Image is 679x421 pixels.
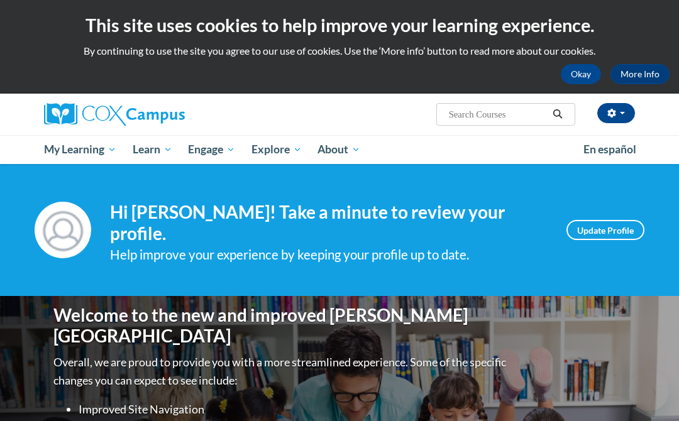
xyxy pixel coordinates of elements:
[575,136,644,163] a: En español
[35,202,91,258] img: Profile Image
[35,135,644,164] div: Main menu
[44,103,228,126] a: Cox Campus
[243,135,310,164] a: Explore
[561,64,601,84] button: Okay
[610,64,670,84] a: More Info
[448,107,548,122] input: Search Courses
[188,142,235,157] span: Engage
[629,371,669,411] iframe: Button to launch messaging window
[548,107,567,122] button: Search
[133,142,172,157] span: Learn
[583,143,636,156] span: En español
[9,13,670,38] h2: This site uses cookies to help improve your learning experience.
[180,135,243,164] a: Engage
[110,244,548,265] div: Help improve your experience by keeping your profile up to date.
[36,135,124,164] a: My Learning
[79,400,509,418] li: Improved Site Navigation
[317,142,360,157] span: About
[251,142,302,157] span: Explore
[566,220,644,240] a: Update Profile
[124,135,180,164] a: Learn
[597,103,635,123] button: Account Settings
[110,202,548,244] h4: Hi [PERSON_NAME]! Take a minute to review your profile.
[44,142,116,157] span: My Learning
[9,44,670,58] p: By continuing to use the site you agree to our use of cookies. Use the ‘More info’ button to read...
[53,305,509,347] h1: Welcome to the new and improved [PERSON_NAME][GEOGRAPHIC_DATA]
[53,353,509,390] p: Overall, we are proud to provide you with a more streamlined experience. Some of the specific cha...
[310,135,369,164] a: About
[44,103,185,126] img: Cox Campus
